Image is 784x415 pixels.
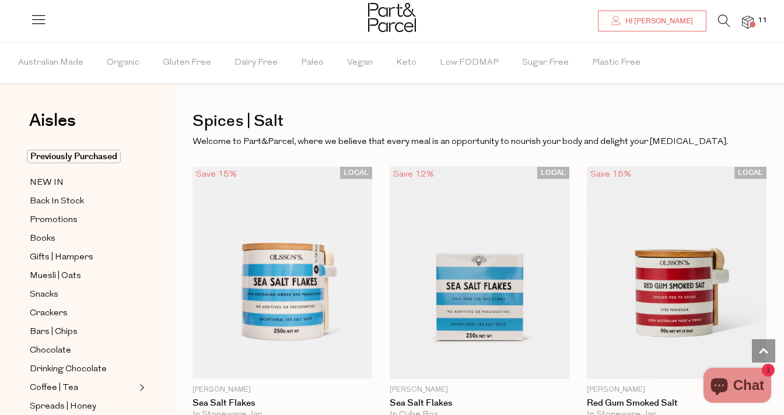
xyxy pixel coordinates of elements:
a: Bars | Chips [30,325,136,339]
a: Sea Salt Flakes [390,398,569,409]
a: Muesli | Oats [30,269,136,283]
p: [PERSON_NAME] [192,385,372,395]
span: Vegan [347,43,373,83]
span: Crackers [30,307,68,321]
a: Previously Purchased [30,150,136,164]
span: Gifts | Hampers [30,251,93,265]
span: Spreads | Honey [30,400,96,414]
a: Drinking Chocolate [30,362,136,377]
a: Crackers [30,306,136,321]
img: Red Gum Smoked Salt [587,167,766,379]
span: Back In Stock [30,195,84,209]
span: LOCAL [734,167,766,179]
a: Hi [PERSON_NAME] [598,10,706,31]
a: Sea Salt Flakes [192,398,372,409]
a: Promotions [30,213,136,227]
a: Gifts | Hampers [30,250,136,265]
span: Gluten Free [163,43,211,83]
a: Red Gum Smoked Salt [587,398,766,409]
img: Sea Salt Flakes [390,167,569,379]
a: NEW IN [30,175,136,190]
span: Promotions [30,213,78,227]
div: Save 12% [390,167,437,182]
span: Bars | Chips [30,325,78,339]
span: Low FODMAP [440,43,499,83]
span: Australian Made [18,43,83,83]
a: Snacks [30,287,136,302]
a: Aisles [29,112,76,141]
span: Sugar Free [522,43,569,83]
a: Spreads | Honey [30,399,136,414]
span: Aisles [29,108,76,133]
span: Drinking Chocolate [30,363,107,377]
h1: Spices | Salt [192,108,766,135]
span: Muesli | Oats [30,269,81,283]
span: Snacks [30,288,58,302]
div: Save 15% [587,167,635,182]
span: Previously Purchased [27,150,121,163]
span: LOCAL [340,167,372,179]
a: Books [30,231,136,246]
span: Chocolate [30,344,71,358]
span: Keto [396,43,416,83]
a: Coffee | Tea [30,381,136,395]
inbox-online-store-chat: Shopify online store chat [700,368,775,406]
a: Chocolate [30,343,136,358]
p: Welcome to Part&Parcel, where we believe that every meal is an opportunity to nourish your body a... [192,135,766,150]
div: Save 15% [192,167,240,182]
span: Coffee | Tea [30,381,78,395]
p: [PERSON_NAME] [587,385,766,395]
img: Sea Salt Flakes [192,167,372,379]
span: Dairy Free [235,43,278,83]
span: Hi [PERSON_NAME] [622,16,693,26]
a: Back In Stock [30,194,136,209]
span: Books [30,232,55,246]
span: Organic [107,43,139,83]
span: Paleo [301,43,324,83]
span: Plastic Free [592,43,640,83]
p: [PERSON_NAME] [390,385,569,395]
span: LOCAL [537,167,569,179]
img: Part&Parcel [368,3,416,32]
span: 11 [755,15,770,26]
span: NEW IN [30,176,64,190]
a: 11 [742,16,754,28]
button: Expand/Collapse Coffee | Tea [136,381,145,395]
